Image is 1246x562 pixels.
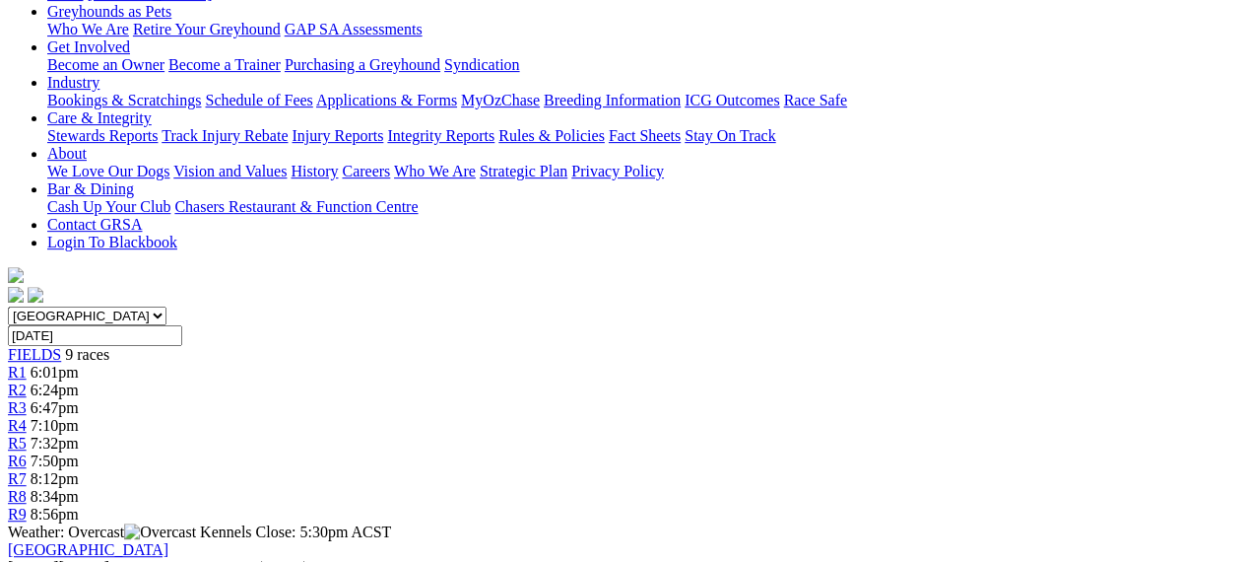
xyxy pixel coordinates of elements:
[285,21,423,37] a: GAP SA Assessments
[285,56,440,73] a: Purchasing a Greyhound
[342,163,390,179] a: Careers
[124,524,196,541] img: Overcast
[31,470,79,487] span: 8:12pm
[571,163,664,179] a: Privacy Policy
[47,74,99,91] a: Industry
[133,21,281,37] a: Retire Your Greyhound
[685,127,775,144] a: Stay On Track
[168,56,281,73] a: Become a Trainer
[47,109,152,126] a: Care & Integrity
[31,364,79,381] span: 6:01pm
[47,198,1238,216] div: Bar & Dining
[8,453,27,469] a: R6
[8,435,27,452] a: R5
[394,163,476,179] a: Who We Are
[8,346,61,363] a: FIELDS
[292,127,383,144] a: Injury Reports
[31,399,79,416] span: 6:47pm
[31,488,79,505] span: 8:34pm
[47,216,142,233] a: Contact GRSA
[8,541,168,558] a: [GEOGRAPHIC_DATA]
[8,488,27,505] a: R8
[31,453,79,469] span: 7:50pm
[31,506,79,523] span: 8:56pm
[28,287,43,303] img: twitter.svg
[47,92,1238,109] div: Industry
[173,163,287,179] a: Vision and Values
[47,56,1238,74] div: Get Involved
[8,325,182,346] input: Select date
[31,382,79,398] span: 6:24pm
[387,127,494,144] a: Integrity Reports
[47,3,171,20] a: Greyhounds as Pets
[47,163,1238,180] div: About
[783,92,846,108] a: Race Safe
[291,163,338,179] a: History
[498,127,605,144] a: Rules & Policies
[47,198,170,215] a: Cash Up Your Club
[8,470,27,487] a: R7
[47,127,158,144] a: Stewards Reports
[65,346,109,363] span: 9 races
[47,163,169,179] a: We Love Our Dogs
[8,364,27,381] a: R1
[8,399,27,416] a: R3
[316,92,457,108] a: Applications & Forms
[461,92,540,108] a: MyOzChase
[31,417,79,434] span: 7:10pm
[8,524,200,540] span: Weather: Overcast
[8,417,27,434] a: R4
[544,92,681,108] a: Breeding Information
[205,92,312,108] a: Schedule of Fees
[685,92,779,108] a: ICG Outcomes
[47,38,130,55] a: Get Involved
[444,56,519,73] a: Syndication
[47,180,134,197] a: Bar & Dining
[162,127,288,144] a: Track Injury Rebate
[174,198,418,215] a: Chasers Restaurant & Function Centre
[609,127,681,144] a: Fact Sheets
[480,163,567,179] a: Strategic Plan
[8,506,27,523] a: R9
[200,524,391,540] span: Kennels Close: 5:30pm ACST
[47,21,1238,38] div: Greyhounds as Pets
[8,382,27,398] a: R2
[47,234,177,250] a: Login To Blackbook
[31,435,79,452] span: 7:32pm
[47,21,129,37] a: Who We Are
[8,267,24,283] img: logo-grsa-white.png
[47,56,164,73] a: Become an Owner
[47,127,1238,145] div: Care & Integrity
[8,287,24,303] img: facebook.svg
[47,145,87,162] a: About
[47,92,201,108] a: Bookings & Scratchings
